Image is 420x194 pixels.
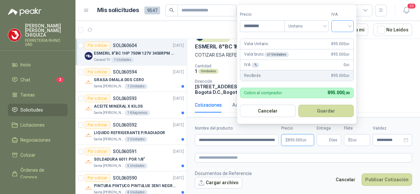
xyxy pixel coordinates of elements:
div: x 1 Unidades [264,52,289,57]
p: Santa [PERSON_NAME] [94,84,123,89]
label: Flete [344,125,370,132]
p: [DATE] [173,43,184,49]
div: Por cotizar [85,148,110,155]
span: Inicio [20,61,31,68]
p: SOL060592 [113,123,137,127]
h1: Mis solicitudes [97,6,139,15]
p: [DATE] [173,122,184,128]
img: Company Logo [85,132,93,139]
span: 895.000 [331,73,349,79]
p: [DATE] [173,149,184,155]
p: $ 0,00 [344,134,370,146]
button: Cancelar [240,105,296,117]
button: Guardar [298,105,354,117]
span: 9547 [144,7,160,14]
a: Por cotizarSOL060593[DATE] Company LogoACEITE MINERAL X KILOSSanta [PERSON_NAME]1 Kilogramos [75,92,187,118]
div: Por cotizar [85,68,110,76]
img: Company Logo [85,52,93,60]
p: [DATE] [173,96,184,102]
p: [STREET_ADDRESS] Bogotá D.C. , Bogotá D.C. [195,84,257,95]
p: ACEITE MINERAL X KILOS [94,103,143,110]
span: 2 [56,77,64,82]
label: IVA [331,11,354,18]
a: Tareas [8,89,68,101]
span: Unitario [288,21,325,31]
p: $895.000,00 [281,134,314,146]
span: ,00 [353,138,357,142]
div: 2 Unidades [125,137,147,142]
p: SOL060593 [113,96,137,101]
p: SOL060594 [113,70,137,74]
p: SOL060591 [113,149,137,154]
a: Por cotizarSOL060592[DATE] Company LogoLIQUIDO REFRIGERANTE P/RADIADORSanta [PERSON_NAME]2 Unidades [75,118,187,145]
a: Órdenes de Compra [8,164,68,184]
a: Por cotizarSOL060591[DATE] Company LogoSOLDADURA 6011 POR 1/8"Santa [PERSON_NAME]5 Unidades [75,145,187,171]
div: 5 Unidades [125,163,147,168]
span: $ [348,138,350,142]
p: [DATE] [173,175,184,181]
label: Nombre del producto [195,125,279,132]
img: Company Logo [85,105,93,113]
span: ,00 [303,138,306,142]
div: Por cotizar [85,174,110,182]
img: Logo peakr [8,8,41,16]
p: 1 [195,68,197,74]
p: SOLDADURA 6011 POR 1/8" [94,156,145,163]
a: Por cotizarSOL060604[DATE] Company LogoESMERIL 8"BC 1HP 750W 127V 3450RPM URREACaracol TV1 Unidades [75,39,187,65]
span: ,00 [346,63,349,67]
p: Valor bruto [244,51,289,58]
p: SOL060590 [113,176,137,180]
img: Company Logo [8,29,21,41]
span: Chat [20,76,30,83]
a: Cotizar [8,149,68,161]
p: PINTURA PINTUCO PINTULUX 3EN1 NEGRO X G [94,183,176,189]
a: Por cotizarSOL060594[DATE] Company LogoGRASA OMALA DOS CEROSanta [PERSON_NAME]1 Unidades [75,65,187,92]
span: ,00 [346,74,349,78]
p: Dirección [195,79,257,84]
p: COTIZAR ESA REFERENCIA Y ESA MARCA [195,51,412,59]
a: Negociaciones [8,134,68,146]
label: Entrega [317,125,341,132]
button: No Leídos [373,24,412,36]
p: ESMERIL 8"BC 1HP 750W 127V 3450RPM URREA [94,50,176,57]
a: Licitaciones [8,119,68,131]
span: 20 [407,3,416,9]
p: Caracol TV [94,57,110,62]
p: Documentos de Referencia [195,170,252,177]
div: Unidades [198,69,219,74]
p: LIQUIDO REFRIGERANTE P/RADIADOR [94,130,165,136]
div: Actividad [232,101,252,109]
div: 1 Unidades [125,84,147,89]
p: FERRETERIA RHINO SAS [25,39,68,46]
span: Cotizar [20,151,35,159]
img: Company Logo [85,185,93,192]
button: Publicar Cotización [362,173,412,186]
img: Company Logo [85,79,93,86]
span: Licitaciones [20,121,45,129]
img: Company Logo [85,158,93,166]
div: % [252,62,260,68]
label: Precio [281,125,314,132]
p: Recibirás [244,73,261,79]
span: 0 [350,138,357,142]
p: SOL060604 [113,43,137,48]
div: Cotizaciones [195,101,222,109]
a: Inicio [8,59,68,71]
p: Valor Unitario [244,41,268,47]
span: ,00 [344,91,349,95]
div: 1 Kilogramos [125,110,150,115]
span: 895.000 [331,41,349,47]
p: [DATE] [173,69,184,75]
div: Por cotizar [85,121,110,129]
p: Santa [PERSON_NAME] [94,163,123,168]
div: Por cotizar [85,42,110,49]
span: ,00 [346,53,349,56]
p: Cantidad [195,64,271,68]
p: [PERSON_NAME] [PERSON_NAME] CHIQUIZA [25,24,68,37]
span: 895.000 [288,138,306,142]
span: 895.000 [327,90,349,95]
span: 0 [344,62,349,68]
label: Precio [240,11,284,18]
span: search [169,8,174,12]
a: Chat2 [8,74,68,86]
